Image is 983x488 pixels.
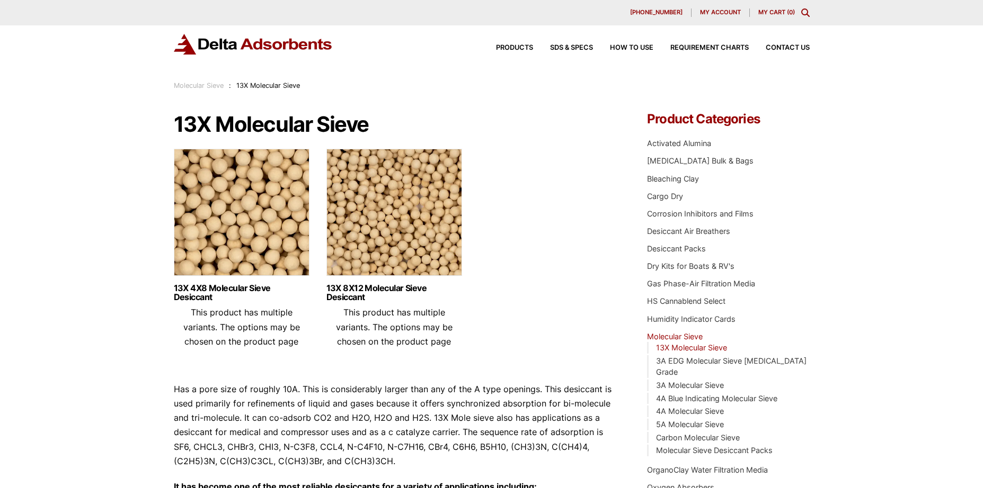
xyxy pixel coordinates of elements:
a: Humidity Indicator Cards [647,314,736,323]
a: Bleaching Clay [647,174,699,183]
a: Requirement Charts [653,44,749,51]
a: Products [479,44,533,51]
a: Cargo Dry [647,192,683,201]
a: 3A Molecular Sieve [656,381,724,390]
a: Desiccant Air Breathers [647,227,730,236]
span: Products [496,44,533,51]
span: [PHONE_NUMBER] [630,10,683,15]
a: Gas Phase-Air Filtration Media [647,279,755,288]
a: My Cart (0) [758,8,795,16]
span: This product has multiple variants. The options may be chosen on the product page [183,307,300,346]
span: This product has multiple variants. The options may be chosen on the product page [336,307,453,346]
a: Corrosion Inhibitors and Films [647,209,754,218]
a: My account [692,8,750,17]
div: Toggle Modal Content [801,8,810,17]
a: Dry Kits for Boats & RV's [647,261,734,270]
a: [PHONE_NUMBER] [622,8,692,17]
a: 13X 8X12 Molecular Sieve Desiccant [326,284,462,302]
a: Molecular Sieve [174,82,224,89]
a: Molecular Sieve Desiccant Packs [656,446,773,455]
span: 0 [789,8,793,16]
span: Contact Us [766,44,810,51]
span: : [229,82,231,89]
h4: Product Categories [647,113,809,125]
a: How to Use [593,44,653,51]
a: Molecular Sieve [647,332,703,341]
span: SDS & SPECS [550,44,593,51]
span: My account [700,10,741,15]
a: 3A EDG Molecular Sieve [MEDICAL_DATA] Grade [656,356,807,377]
a: Desiccant Packs [647,244,706,253]
a: 5A Molecular Sieve [656,420,724,429]
a: SDS & SPECS [533,44,593,51]
p: Has a pore size of roughly 10A. This is considerably larger than any of the A type openings. This... [174,382,616,468]
a: OrganoClay Water Filtration Media [647,465,768,474]
h1: 13X Molecular Sieve [174,113,616,136]
a: Contact Us [749,44,810,51]
a: 4A Blue Indicating Molecular Sieve [656,394,777,403]
span: Requirement Charts [670,44,749,51]
span: How to Use [610,44,653,51]
a: 13X 4X8 Molecular Sieve Desiccant [174,284,309,302]
a: Activated Alumina [647,139,711,148]
span: 13X Molecular Sieve [236,82,300,89]
a: HS Cannablend Select [647,296,725,305]
a: 4A Molecular Sieve [656,406,724,415]
img: Delta Adsorbents [174,34,333,55]
a: Carbon Molecular Sieve [656,433,740,442]
a: 13X Molecular Sieve [656,343,727,352]
a: [MEDICAL_DATA] Bulk & Bags [647,156,754,165]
